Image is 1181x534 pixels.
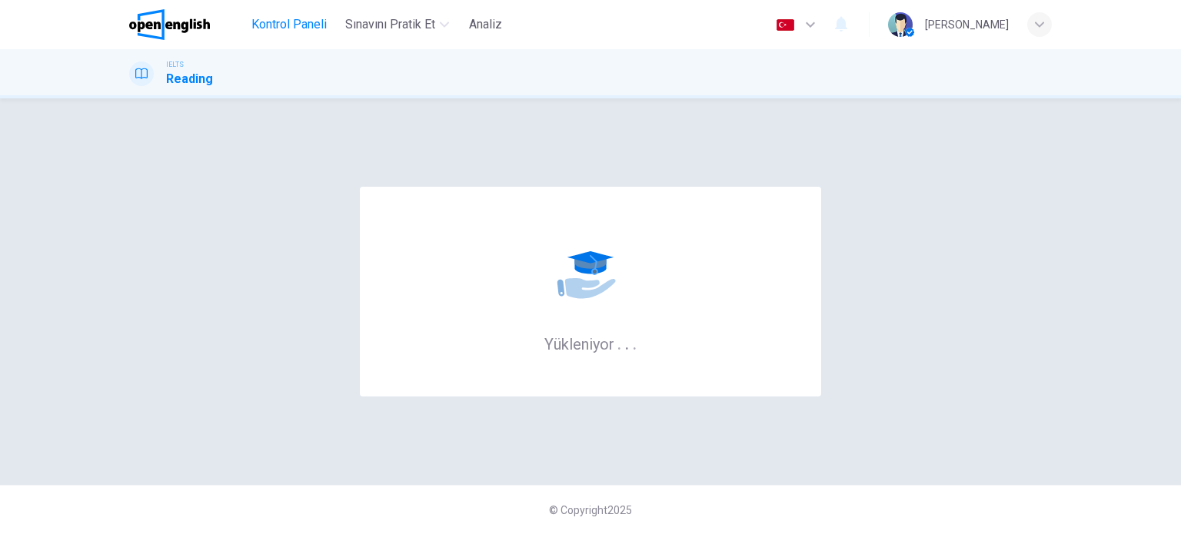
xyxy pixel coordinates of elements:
span: © Copyright 2025 [549,504,632,516]
span: IELTS [166,59,184,70]
button: Analiz [461,11,511,38]
img: Profile picture [888,12,913,37]
img: OpenEnglish logo [129,9,210,40]
a: OpenEnglish logo [129,9,245,40]
button: Sınavını Pratik Et [339,11,455,38]
img: tr [776,19,795,31]
span: Analiz [469,15,502,34]
h1: Reading [166,70,213,88]
h6: Yükleniyor [544,333,637,353]
button: Kontrol Paneli [245,11,333,38]
span: Sınavını Pratik Et [345,15,435,34]
h6: . [624,330,630,355]
h6: . [617,330,622,355]
span: Kontrol Paneli [251,15,327,34]
h6: . [632,330,637,355]
div: [PERSON_NAME] [925,15,1009,34]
